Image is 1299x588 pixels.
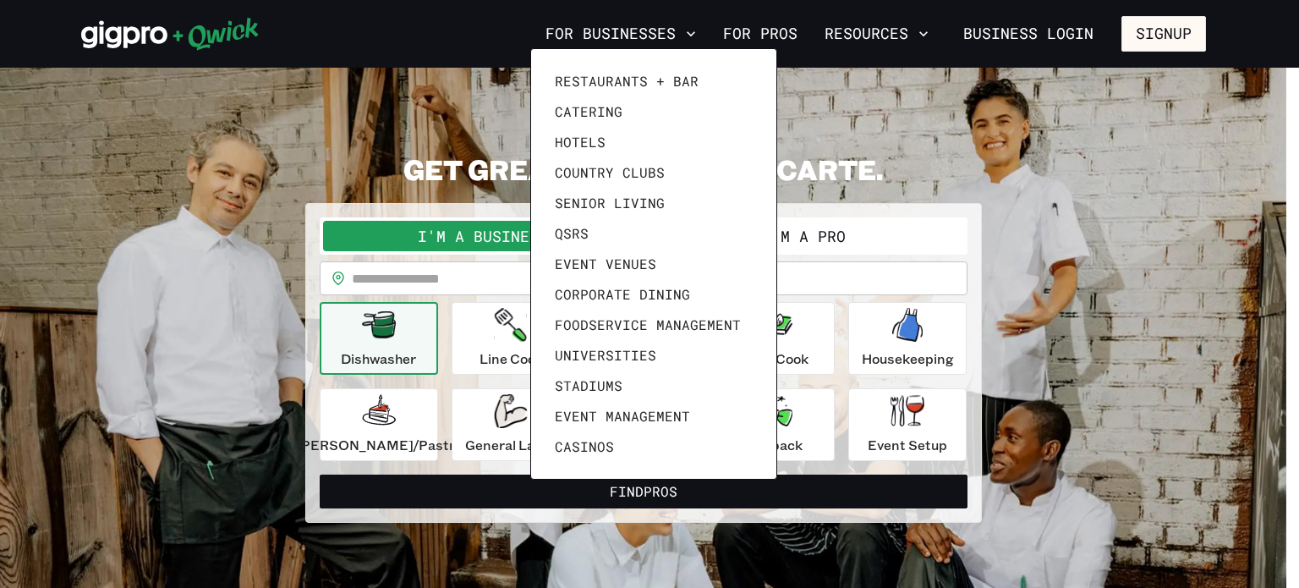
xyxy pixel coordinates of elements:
span: Catering [555,103,622,120]
span: Casinos [555,438,614,455]
span: Corporate Dining [555,286,690,303]
span: Foodservice Management [555,316,741,333]
span: Senior Living [555,195,665,212]
span: Hotels [555,134,606,151]
span: Stadiums [555,377,622,394]
span: Universities [555,347,656,364]
span: Event Management [555,408,690,425]
span: Country Clubs [555,164,665,181]
span: Restaurants + Bar [555,73,699,90]
span: Event Venues [555,256,656,272]
span: QSRs [555,225,589,242]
